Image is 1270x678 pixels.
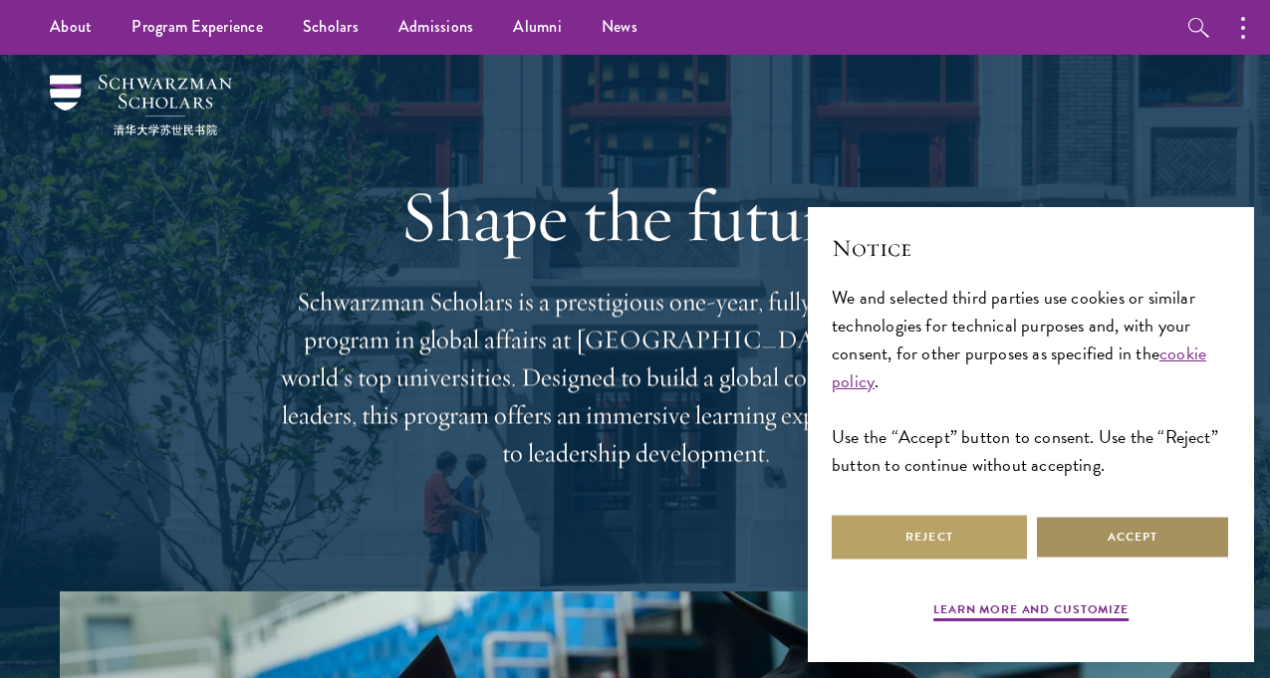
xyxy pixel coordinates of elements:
button: Accept [1035,515,1230,560]
button: Learn more and customize [933,600,1129,624]
p: Schwarzman Scholars is a prestigious one-year, fully funded master’s program in global affairs at... [277,283,994,472]
img: Schwarzman Scholars [50,75,232,135]
div: We and selected third parties use cookies or similar technologies for technical purposes and, wit... [832,284,1230,480]
h1: Shape the future. [277,174,994,258]
a: cookie policy [832,339,1206,394]
h2: Notice [832,231,1230,265]
button: Reject [832,515,1027,560]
